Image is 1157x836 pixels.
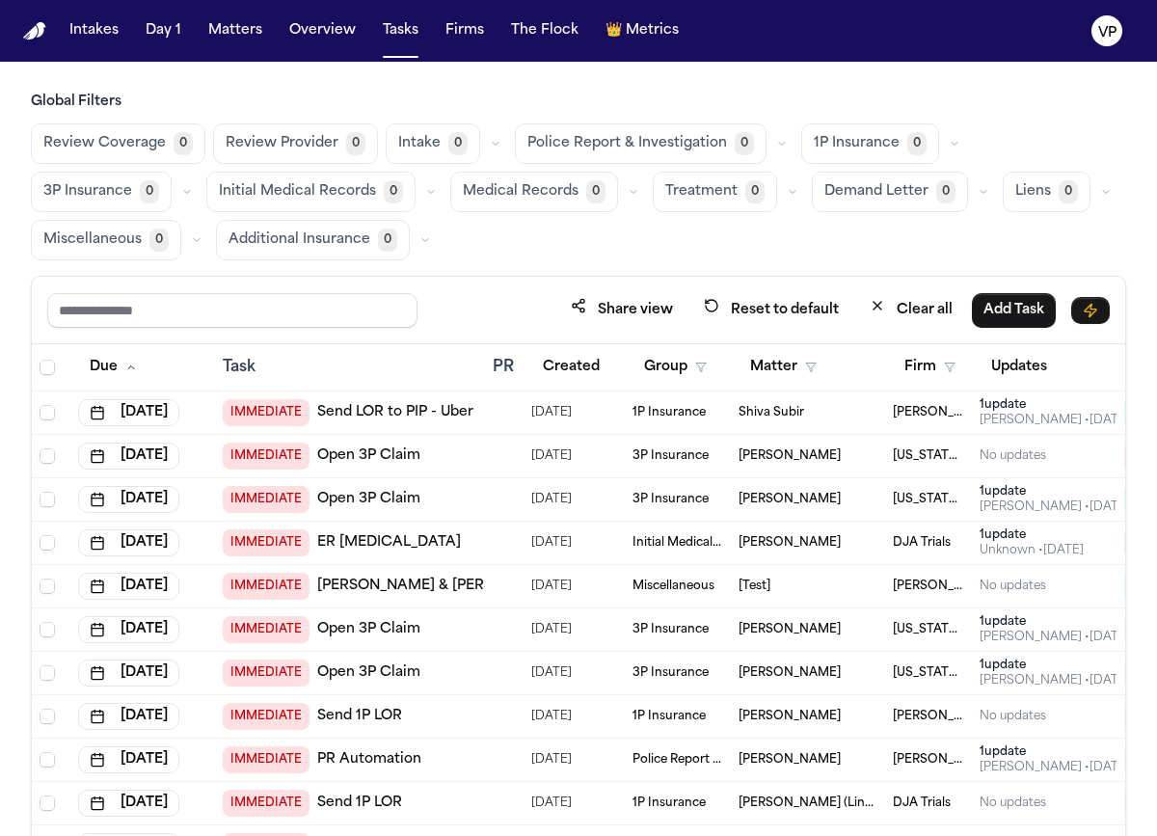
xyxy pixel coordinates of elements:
[972,293,1056,328] button: Add Task
[375,13,426,48] button: Tasks
[1003,172,1090,212] button: Liens0
[907,132,927,155] span: 0
[378,229,397,252] span: 0
[438,13,492,48] button: Firms
[23,22,46,40] img: Finch Logo
[515,123,767,164] button: Police Report & Investigation0
[824,182,928,202] span: Demand Letter
[206,172,416,212] button: Initial Medical Records0
[282,13,363,48] button: Overview
[858,292,964,328] button: Clear all
[801,123,939,164] button: 1P Insurance0
[745,180,765,203] span: 0
[43,182,132,202] span: 3P Insurance
[213,123,378,164] button: Review Provider0
[219,182,376,202] span: Initial Medical Records
[665,182,738,202] span: Treatment
[216,220,410,260] button: Additional Insurance0
[450,172,618,212] button: Medical Records0
[559,292,685,328] button: Share view
[814,134,900,153] span: 1P Insurance
[386,123,480,164] button: Intake0
[31,123,205,164] button: Review Coverage0
[653,172,777,212] button: Treatment0
[1059,180,1078,203] span: 0
[586,180,605,203] span: 0
[384,180,403,203] span: 0
[43,134,166,153] span: Review Coverage
[31,172,172,212] button: 3P Insurance0
[140,180,159,203] span: 0
[812,172,968,212] button: Demand Letter0
[463,182,578,202] span: Medical Records
[1015,182,1051,202] span: Liens
[201,13,270,48] button: Matters
[527,134,727,153] span: Police Report & Investigation
[149,229,169,252] span: 0
[398,134,441,153] span: Intake
[692,292,850,328] button: Reset to default
[735,132,754,155] span: 0
[598,13,686,48] button: crownMetrics
[31,93,1126,112] h3: Global Filters
[1071,297,1110,324] button: Immediate Task
[138,13,189,48] button: Day 1
[226,134,338,153] span: Review Provider
[62,13,126,48] button: Intakes
[448,132,468,155] span: 0
[503,13,586,48] button: The Flock
[346,132,365,155] span: 0
[229,230,370,250] span: Additional Insurance
[936,180,955,203] span: 0
[43,230,142,250] span: Miscellaneous
[31,220,181,260] button: Miscellaneous0
[23,22,46,40] a: Home
[174,132,193,155] span: 0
